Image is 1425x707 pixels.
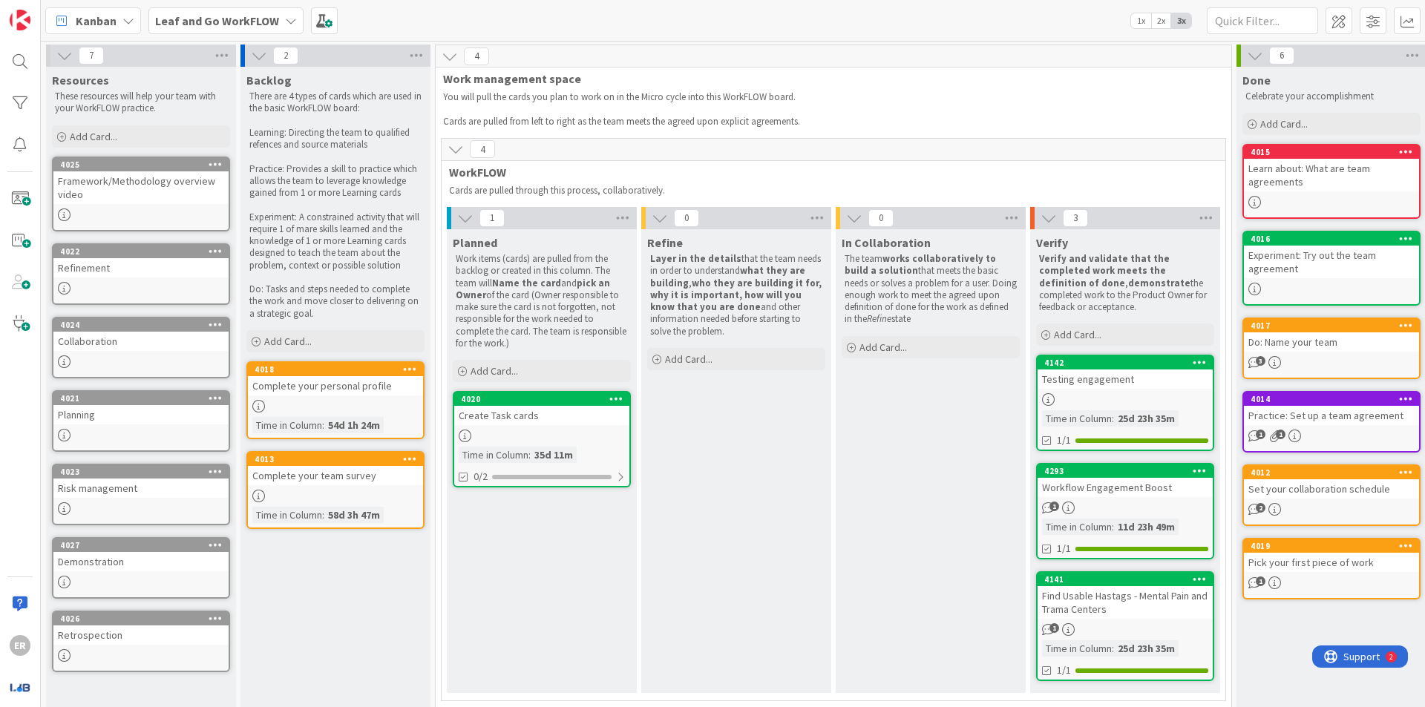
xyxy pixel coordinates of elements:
span: Add Card... [70,130,117,143]
div: 4015 [1244,145,1419,159]
div: Create Task cards [454,406,629,425]
div: 4293Workflow Engagement Boost [1038,464,1213,497]
span: Work management space [443,71,1213,86]
div: 4021 [60,393,229,404]
div: Risk management [53,479,229,498]
div: 4025Framework/Methodology overview video [53,158,229,204]
div: 4019 [1244,539,1419,553]
div: Do: Name your team [1244,332,1419,352]
b: Leaf and Go WorkFLOW [155,13,279,28]
div: Refinement [53,258,229,277]
div: 4020 [461,394,629,404]
p: Work items (cards) are pulled from the backlog or created in this column. The team will and of th... [456,253,628,349]
span: 1/1 [1057,662,1071,678]
div: 4142Testing engagement [1038,356,1213,389]
strong: Layer in the details [650,252,741,265]
strong: Verify and validate that the completed work meets the definition of done [1039,252,1172,289]
div: Find Usable Hastags - Mental Pain and Trama Centers [1038,586,1213,619]
a: 4141Find Usable Hastags - Mental Pain and Trama CentersTime in Column:25d 23h 35m1/1 [1036,571,1214,681]
div: 4024 [60,320,229,330]
span: Add Card... [1054,328,1101,341]
div: 4017Do: Name your team [1244,319,1419,352]
div: 4026 [60,614,229,624]
div: 4024 [53,318,229,332]
span: 2 [1256,503,1265,513]
strong: demonstrate [1128,277,1190,289]
div: 4293 [1044,466,1213,476]
span: 3 [1063,209,1088,227]
a: 4023Risk management [52,464,230,525]
div: 4016 [1251,234,1419,244]
span: Planned [453,235,497,250]
strong: what they are building [650,264,807,289]
div: 54d 1h 24m [324,417,384,433]
div: 4141Find Usable Hastags - Mental Pain and Trama Centers [1038,573,1213,619]
strong: who they are building it for, why it is important, how will you know that you are done [650,277,824,314]
div: Retrospection [53,625,229,645]
div: 4019 [1251,541,1419,551]
div: Demonstration [53,552,229,571]
p: Learning: Directing the team to qualified refences and source materials [249,127,422,151]
div: 4014 [1251,394,1419,404]
div: 4018 [255,364,423,375]
div: 4141 [1038,573,1213,586]
div: 4016Experiment: Try out the team agreement [1244,232,1419,278]
p: There are 4 types of cards which are used in the basic WorkFLOW board: [249,91,422,115]
a: 4021Planning [52,390,230,452]
div: 4015 [1251,147,1419,157]
span: 3x [1171,13,1191,28]
div: 4015Learn about: What are team agreements [1244,145,1419,191]
div: 4012Set your collaboration schedule [1244,466,1419,499]
span: 4 [470,140,495,158]
a: 4025Framework/Methodology overview video [52,157,230,231]
input: Quick Filter... [1207,7,1318,34]
span: 1/1 [1057,433,1071,448]
div: 4142 [1044,358,1213,368]
div: 4022Refinement [53,245,229,277]
a: 4019Pick your first piece of work [1242,538,1421,599]
span: 1 [1256,430,1265,439]
div: 25d 23h 35m [1114,640,1179,657]
div: 4021 [53,392,229,405]
div: Learn about: What are team agreements [1244,159,1419,191]
span: 4 [464,47,489,65]
span: Add Card... [859,341,907,354]
span: Refine [647,235,683,250]
div: 4027Demonstration [53,539,229,571]
div: 4025 [53,158,229,171]
span: : [322,417,324,433]
div: 4020 [454,392,629,406]
div: 4016 [1244,232,1419,246]
a: 4014Practice: Set up a team agreement [1242,391,1421,453]
a: 4015Learn about: What are team agreements [1242,144,1421,219]
div: Practice: Set up a team agreement [1244,406,1419,425]
span: Backlog [246,73,292,88]
div: Time in Column [459,447,528,463]
span: Support [31,2,68,20]
a: 4024Collaboration [52,317,230,378]
div: Pick your first piece of work [1244,553,1419,572]
div: ER [10,635,30,656]
div: 4022 [53,245,229,258]
span: 0/2 [474,469,488,484]
div: Set your collaboration schedule [1244,479,1419,499]
span: In Collaboration [842,235,931,250]
p: , the completed work to the Product Owner for feedback or acceptance. [1039,253,1211,313]
div: 4141 [1044,574,1213,585]
span: : [1112,410,1114,427]
a: 4293Workflow Engagement BoostTime in Column:11d 23h 49m1/1 [1036,463,1214,559]
em: Refine [867,312,891,325]
p: You will pull the cards you plan to work on in the Micro cycle into this WorkFLOW board. [443,91,1206,103]
strong: pick an Owner [456,277,612,301]
span: Add Card... [471,364,518,378]
div: Planning [53,405,229,424]
span: 1 [479,209,505,227]
div: Experiment: Try out the team agreement [1244,246,1419,278]
span: Verify [1036,235,1068,250]
a: 4027Demonstration [52,537,230,599]
span: : [528,447,531,463]
span: 3 [1256,356,1265,366]
span: 1 [1049,623,1059,633]
div: 4023 [60,467,229,477]
span: : [322,507,324,523]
